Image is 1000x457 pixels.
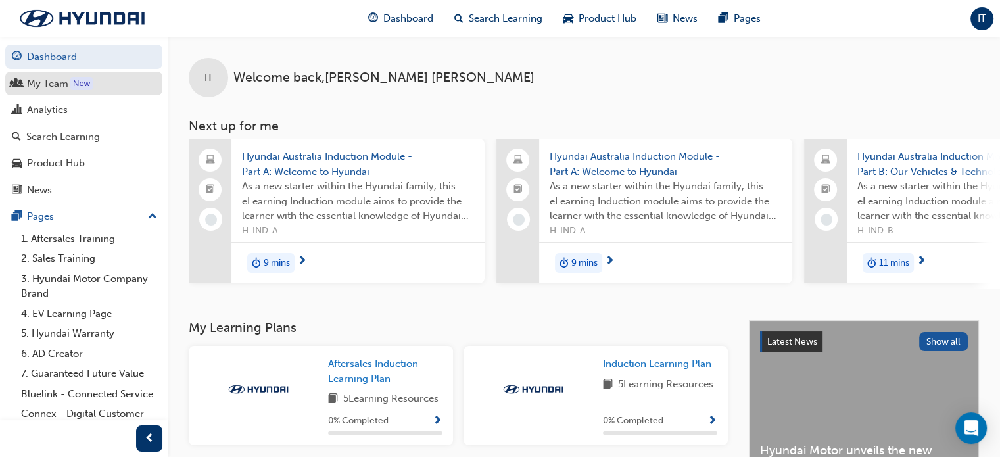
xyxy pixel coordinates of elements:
span: IT [204,70,213,85]
span: Hyundai Australia Induction Module - Part A: Welcome to Hyundai [550,149,782,179]
span: 9 mins [264,256,290,271]
h3: My Learning Plans [189,320,728,335]
a: search-iconSearch Learning [444,5,553,32]
span: pages-icon [12,211,22,223]
span: laptop-icon [821,152,830,169]
span: 9 mins [571,256,598,271]
a: 7. Guaranteed Future Value [16,364,162,384]
span: people-icon [12,78,22,90]
span: learningRecordVerb_NONE-icon [205,214,217,226]
span: chart-icon [12,105,22,116]
a: Aftersales Induction Learning Plan [328,356,442,386]
a: Induction Learning Plan [603,356,717,372]
a: Dashboard [5,45,162,69]
a: News [5,178,162,203]
a: Hyundai Australia Induction Module - Part A: Welcome to HyundaiAs a new starter within the Hyunda... [189,139,485,283]
a: Hyundai Australia Induction Module - Part A: Welcome to HyundaiAs a new starter within the Hyunda... [496,139,792,283]
span: Pages [734,11,761,26]
span: 0 % Completed [328,414,389,429]
a: My Team [5,72,162,96]
span: Search Learning [469,11,542,26]
div: Tooltip anchor [70,77,93,90]
div: Product Hub [27,156,85,171]
a: Latest NewsShow all [760,331,968,352]
a: car-iconProduct Hub [553,5,647,32]
span: Show Progress [707,416,717,427]
a: Connex - Digital Customer Experience Management [16,404,162,439]
img: Trak [222,383,295,396]
span: H-IND-A [550,224,782,239]
span: laptop-icon [206,152,215,169]
div: Search Learning [26,130,100,145]
span: book-icon [603,377,613,393]
a: 2. Sales Training [16,249,162,269]
button: Show Progress [707,413,717,429]
img: Trak [7,5,158,32]
button: Pages [5,204,162,229]
div: Open Intercom Messenger [955,412,987,444]
div: My Team [27,76,68,91]
button: Show Progress [433,413,442,429]
a: 5. Hyundai Warranty [16,324,162,344]
span: Aftersales Induction Learning Plan [328,358,418,385]
span: booktick-icon [821,181,830,199]
span: Induction Learning Plan [603,358,711,370]
span: car-icon [563,11,573,27]
span: Product Hub [579,11,636,26]
a: 4. EV Learning Page [16,304,162,324]
div: Pages [27,209,54,224]
a: news-iconNews [647,5,708,32]
span: Hyundai Australia Induction Module - Part A: Welcome to Hyundai [242,149,474,179]
a: guage-iconDashboard [358,5,444,32]
span: guage-icon [368,11,378,27]
span: Welcome back , [PERSON_NAME] [PERSON_NAME] [233,70,535,85]
a: Bluelink - Connected Service [16,384,162,404]
span: 5 Learning Resources [618,377,713,393]
span: duration-icon [560,254,569,272]
span: guage-icon [12,51,22,63]
span: As a new starter within the Hyundai family, this eLearning Induction module aims to provide the l... [242,179,474,224]
span: next-icon [917,256,926,268]
span: 5 Learning Resources [343,391,439,408]
span: news-icon [657,11,667,27]
h3: Next up for me [168,118,1000,133]
span: 11 mins [879,256,909,271]
span: News [673,11,698,26]
span: car-icon [12,158,22,170]
a: Product Hub [5,151,162,176]
a: Search Learning [5,125,162,149]
span: next-icon [297,256,307,268]
a: 3. Hyundai Motor Company Brand [16,269,162,304]
img: Trak [497,383,569,396]
a: 6. AD Creator [16,344,162,364]
span: pages-icon [719,11,728,27]
span: Dashboard [383,11,433,26]
span: booktick-icon [513,181,523,199]
span: IT [978,11,986,26]
a: 1. Aftersales Training [16,229,162,249]
span: Latest News [767,336,817,347]
span: duration-icon [252,254,261,272]
a: pages-iconPages [708,5,771,32]
span: book-icon [328,391,338,408]
span: up-icon [148,208,157,226]
button: Show all [919,332,968,351]
span: search-icon [454,11,464,27]
span: search-icon [12,132,21,143]
span: prev-icon [145,431,155,447]
span: 0 % Completed [603,414,663,429]
span: duration-icon [867,254,876,272]
span: As a new starter within the Hyundai family, this eLearning Induction module aims to provide the l... [550,179,782,224]
button: DashboardMy TeamAnalyticsSearch LearningProduct HubNews [5,42,162,204]
button: IT [970,7,993,30]
div: News [27,183,52,198]
span: laptop-icon [513,152,523,169]
span: news-icon [12,185,22,197]
span: learningRecordVerb_NONE-icon [513,214,525,226]
div: Analytics [27,103,68,118]
span: booktick-icon [206,181,215,199]
span: H-IND-A [242,224,474,239]
span: next-icon [605,256,615,268]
